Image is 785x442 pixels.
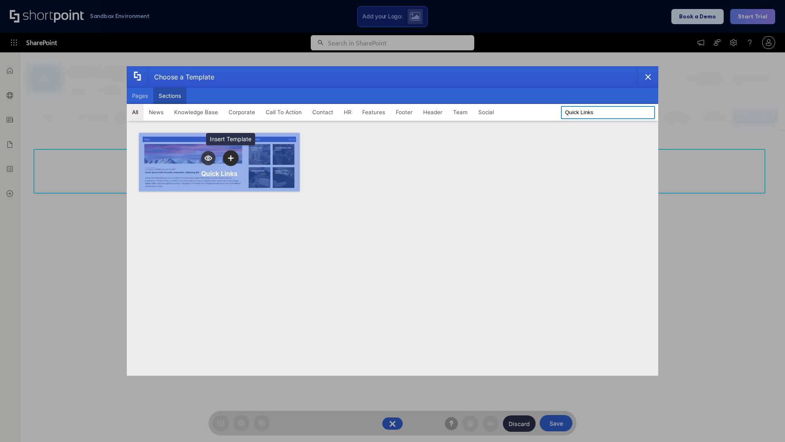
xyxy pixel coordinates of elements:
button: Call To Action [260,104,307,120]
div: Quick Links [201,169,238,178]
div: template selector [127,66,658,376]
div: Choose a Template [148,67,214,87]
button: News [144,104,169,120]
button: All [127,104,144,120]
button: Footer [390,104,418,120]
button: Team [448,104,473,120]
button: Features [357,104,390,120]
button: HR [339,104,357,120]
button: Contact [307,104,339,120]
button: Sections [153,88,186,104]
button: Social [473,104,499,120]
button: Knowledge Base [169,104,223,120]
button: Corporate [223,104,260,120]
iframe: Chat Widget [744,403,785,442]
button: Header [418,104,448,120]
button: Pages [127,88,153,104]
input: Search [561,106,655,119]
